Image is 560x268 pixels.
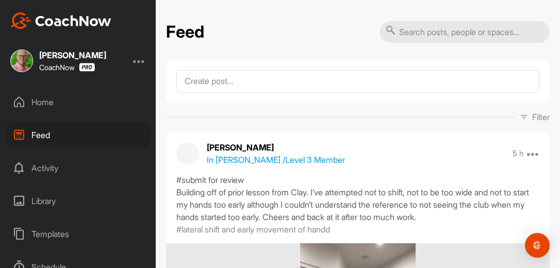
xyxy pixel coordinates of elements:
[532,111,550,123] p: Filter
[513,148,523,159] p: 5 h
[6,89,151,115] div: Home
[6,155,151,181] div: Activity
[39,63,95,72] div: CoachNow
[10,49,33,72] img: square_6ab801a82ed2aee2fbfac5bb68403784.jpg
[10,12,111,29] img: CoachNow
[176,223,330,236] p: #lateral shift and early movement of handd
[6,221,151,247] div: Templates
[6,122,151,148] div: Feed
[166,22,204,42] h2: Feed
[525,233,550,258] div: Open Intercom Messenger
[39,51,106,59] div: [PERSON_NAME]
[79,63,95,72] img: CoachNow Pro
[207,154,345,166] p: In [PERSON_NAME] / Level 3 Member
[6,188,151,214] div: Library
[176,174,539,223] div: #submit for review Building off of prior lesson from Clay. I’ve attempted not to shift, not to be...
[380,21,550,43] input: Search posts, people or spaces...
[207,141,345,154] p: [PERSON_NAME]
